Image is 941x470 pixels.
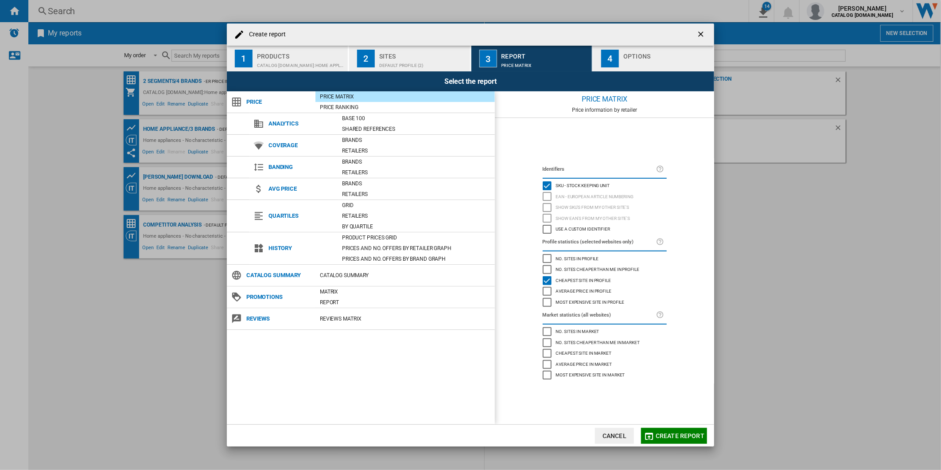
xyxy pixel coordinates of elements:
span: Show EAN's from my other site's [556,215,630,221]
button: 3 Report Price Matrix [471,46,593,71]
span: Most expensive site in market [556,371,625,377]
div: Shared references [338,125,495,133]
div: Retailers [338,190,495,199]
span: Cheapest site in market [556,349,612,356]
button: 1 Products CATALOG [DOMAIN_NAME]:Home appliances [227,46,349,71]
span: Avg price [264,183,338,195]
md-checkbox: Most expensive site in profile [543,297,667,308]
label: Profile statistics (selected websites only) [543,237,656,247]
span: Catalog Summary [242,269,315,282]
div: Retailers [338,146,495,155]
div: Catalog Summary [315,271,495,280]
div: Brands [338,179,495,188]
span: History [264,242,338,255]
div: CATALOG [DOMAIN_NAME]:Home appliances [257,59,344,68]
span: No. sites cheaper than me in profile [556,266,639,272]
div: 4 [601,50,619,67]
md-checkbox: No. sites cheaper than me in profile [543,264,667,275]
div: Retailers [338,168,495,177]
md-checkbox: Cheapest site in profile [543,275,667,286]
span: Create report [656,432,704,439]
span: Cheapest site in profile [556,277,611,283]
div: Base 100 [338,114,495,123]
span: No. sites in profile [556,255,599,261]
h4: Create report [245,30,286,39]
button: 2 Sites Default profile (2) [349,46,471,71]
span: Average price in market [556,360,612,367]
span: SKU - Stock Keeping Unit [556,182,610,188]
div: Price Matrix [495,91,714,107]
div: Report [315,298,495,307]
md-checkbox: Cheapest site in market [543,348,667,359]
div: Price information by retailer [495,107,714,113]
div: Report [502,49,589,59]
span: Banding [264,161,338,173]
md-checkbox: No. sites in market [543,326,667,337]
div: Price Matrix [502,59,589,68]
span: Reviews [242,313,315,325]
div: Matrix [315,287,495,296]
md-checkbox: Use a custom identifier [543,224,667,235]
span: No. sites cheaper than me in market [556,339,640,345]
span: Coverage [264,139,338,152]
span: Promotions [242,291,315,303]
ng-md-icon: getI18NText('BUTTONS.CLOSE_DIALOG') [696,30,707,40]
div: Price Ranking [315,103,495,112]
div: Default profile (2) [379,59,467,68]
div: Product prices grid [338,233,495,242]
div: Price Matrix [315,92,495,101]
md-checkbox: No. sites in profile [543,253,667,264]
div: 3 [479,50,497,67]
div: Grid [338,201,495,210]
md-checkbox: Show EAN's from my other site's [543,213,667,224]
div: By quartile [338,222,495,231]
button: Create report [641,428,707,444]
div: 2 [357,50,375,67]
md-checkbox: SKU - Stock Keeping Unit [543,180,667,192]
div: Brands [338,157,495,166]
span: Quartiles [264,210,338,222]
button: 4 Options [593,46,714,71]
div: Sites [379,49,467,59]
div: REVIEWS Matrix [315,314,495,323]
span: Analytics [264,117,338,130]
span: Most expensive site in profile [556,298,625,305]
div: Brands [338,136,495,145]
md-checkbox: Most expensive site in market [543,370,667,381]
div: Products [257,49,344,59]
span: Average price in profile [556,287,612,294]
div: Select the report [227,71,714,91]
md-checkbox: Average price in market [543,359,667,370]
span: Price [242,96,315,108]
span: Show SKU'S from my other site's [556,204,630,210]
md-checkbox: Show SKU'S from my other site's [543,202,667,213]
button: Cancel [595,428,634,444]
div: Options [623,49,711,59]
span: No. sites in market [556,328,599,334]
div: Retailers [338,211,495,220]
md-checkbox: EAN - European Article Numbering [543,191,667,202]
md-checkbox: No. sites cheaper than me in market [543,337,667,348]
span: EAN - European Article Numbering [556,193,634,199]
div: Prices and No. offers by retailer graph [338,244,495,253]
md-checkbox: Average price in profile [543,286,667,297]
div: 1 [235,50,253,67]
div: Prices and No. offers by brand graph [338,255,495,263]
label: Market statistics (all websites) [543,310,656,320]
label: Identifiers [543,164,656,174]
button: getI18NText('BUTTONS.CLOSE_DIALOG') [693,26,711,43]
span: Use a custom identifier [556,225,610,231]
